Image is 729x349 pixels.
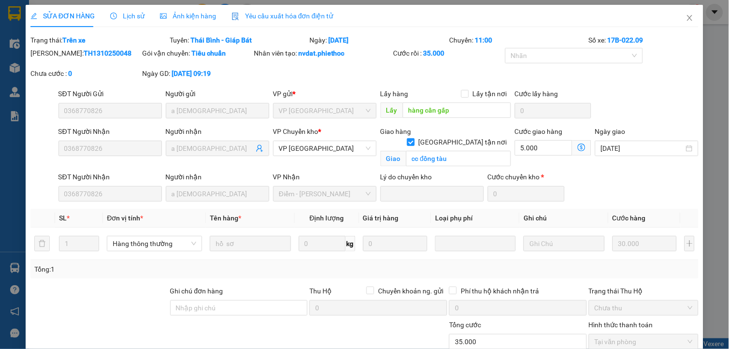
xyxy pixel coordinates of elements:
input: Cước lấy hàng [515,103,592,118]
div: Người nhận [166,126,269,137]
span: SỬA ĐƠN HÀNG [30,12,95,20]
span: kg [346,236,355,251]
input: 0 [363,236,428,251]
div: Trạng thái Thu Hộ [589,286,699,296]
label: Ghi chú đơn hàng [170,287,223,295]
div: Trạng thái: [29,35,169,45]
span: picture [160,13,167,19]
input: 0 [612,236,677,251]
b: nvdat.phiethoc [298,49,345,57]
b: 35.000 [423,49,445,57]
input: Cước giao hàng [515,140,573,156]
div: SĐT Người Gửi [58,88,162,99]
button: Close [676,5,703,32]
span: user-add [256,145,263,152]
div: Chuyến: [448,35,588,45]
div: Ngày: [308,35,448,45]
span: VP Tiền Hải [279,103,371,118]
b: Thái Bình - Giáp Bát [191,36,252,44]
div: Lý do chuyển kho [380,172,484,182]
span: Phí thu hộ khách nhận trả [457,286,543,296]
span: Đơn vị tính [107,214,143,222]
th: Ghi chú [520,209,608,228]
div: VP gửi [273,88,377,99]
b: 11:00 [475,36,492,44]
span: Giao [380,151,406,166]
div: [PERSON_NAME]: [30,48,140,58]
span: Thu Hộ [309,287,332,295]
span: Định lượng [310,214,344,222]
span: Giá trị hàng [363,214,399,222]
b: TH1310250048 [84,49,131,57]
span: VP Chuyển kho [273,128,319,135]
div: Người gửi [166,88,269,99]
div: Số xe: [588,35,700,45]
span: Lấy tận nơi [469,88,511,99]
div: Cước rồi : [394,48,503,58]
span: Tại văn phòng [595,334,693,349]
span: Hàng thông thường [113,236,196,251]
div: SĐT Người Nhận [58,126,162,137]
img: icon [232,13,239,20]
span: Giao hàng [380,128,411,135]
span: Lấy hàng [380,90,408,98]
b: 17B-022.09 [608,36,643,44]
span: Chuyển khoản ng. gửi [374,286,447,296]
span: Cước hàng [612,214,646,222]
input: Ngày giao [601,143,684,154]
span: Lịch sử [110,12,145,20]
input: VD: Bàn, Ghế [210,236,291,251]
span: edit [30,13,37,19]
span: Lấy [380,102,403,118]
div: VP Nhận [273,172,377,182]
span: clock-circle [110,13,117,19]
label: Ngày giao [595,128,626,135]
div: Nhân viên tạo: [254,48,392,58]
span: Chưa thu [595,301,693,315]
div: Ngày GD: [142,68,252,79]
input: Ghi Chú [524,236,604,251]
div: Gói vận chuyển: [142,48,252,58]
label: Hình thức thanh toán [589,321,653,329]
span: SL [59,214,67,222]
th: Loại phụ phí [431,209,520,228]
span: Điểm - Bùi Huy Bích [279,187,371,201]
span: Ảnh kiện hàng [160,12,216,20]
div: SĐT Người Nhận [58,172,162,182]
b: [DATE] 09:19 [172,70,211,77]
b: [DATE] [328,36,349,44]
label: Cước giao hàng [515,128,563,135]
b: 0 [68,70,72,77]
span: close [686,14,694,22]
div: Người nhận [166,172,269,182]
span: dollar-circle [578,144,585,151]
label: Cước lấy hàng [515,90,558,98]
button: plus [685,236,695,251]
span: VP Thái Bình [279,141,371,156]
div: Tổng: 1 [34,264,282,275]
div: Chưa cước : [30,68,140,79]
span: Yêu cầu xuất hóa đơn điện tử [232,12,334,20]
div: Tuyến: [169,35,309,45]
span: Tổng cước [449,321,481,329]
button: delete [34,236,50,251]
input: Giao tận nơi [406,151,511,166]
span: [GEOGRAPHIC_DATA] tận nơi [415,137,511,147]
input: Ghi chú đơn hàng [170,300,308,316]
span: Tên hàng [210,214,241,222]
b: Trên xe [62,36,86,44]
input: Dọc đường [403,102,511,118]
b: Tiêu chuẩn [191,49,226,57]
div: Cước chuyển kho [488,172,565,182]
